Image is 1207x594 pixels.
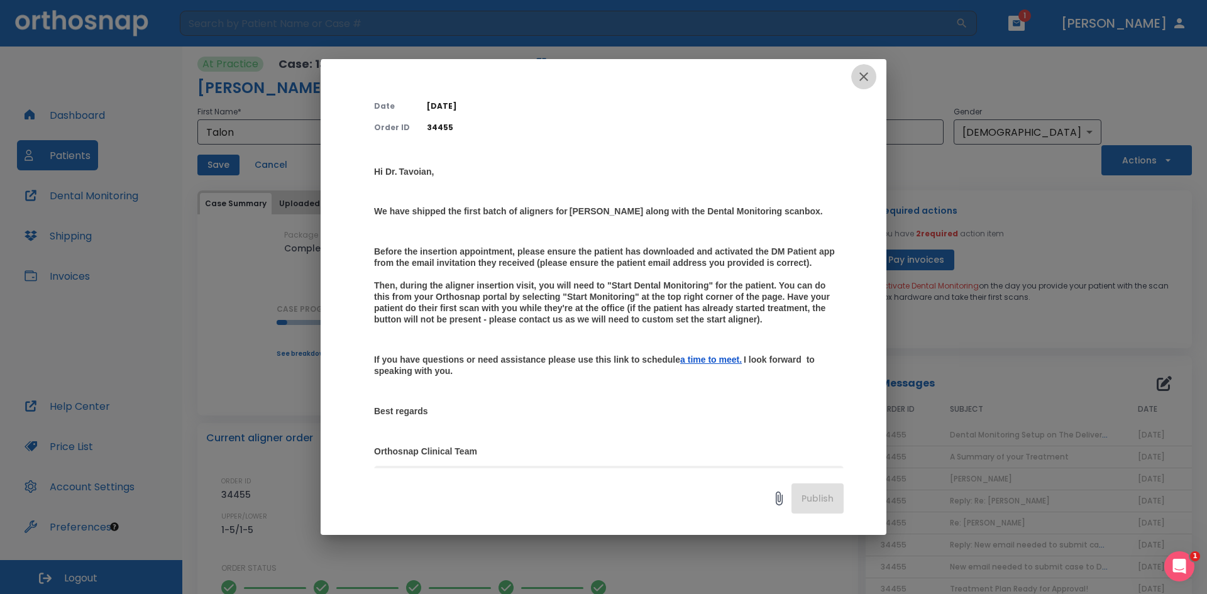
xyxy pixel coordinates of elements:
strong: Hi Dr. [374,167,397,177]
strong: Before the insertion appointment, please ensure the patient has downloaded and activated the DM P... [374,246,837,324]
strong: I look forward to speaking with you. [374,355,817,376]
p: 34455 [427,122,844,133]
p: Order ID [374,122,412,133]
p: Date [374,101,412,112]
strong: If you have questions or need assistance please use this link to schedule [374,355,680,365]
strong: We have shipped the first batch of aligners for [374,206,568,216]
iframe: Intercom live chat [1164,551,1194,581]
strong: Orthosnap Clinical Team [374,446,477,456]
span: 1 [1190,551,1200,561]
strong: Tavoian, [399,167,434,177]
a: a time to meet. [680,353,742,366]
p: [DATE] [427,101,844,112]
ins: a time to meet. [680,355,742,365]
strong: [PERSON_NAME] along with the Dental Monitoring scanbox. [570,206,823,216]
strong: Best regards [374,406,428,416]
